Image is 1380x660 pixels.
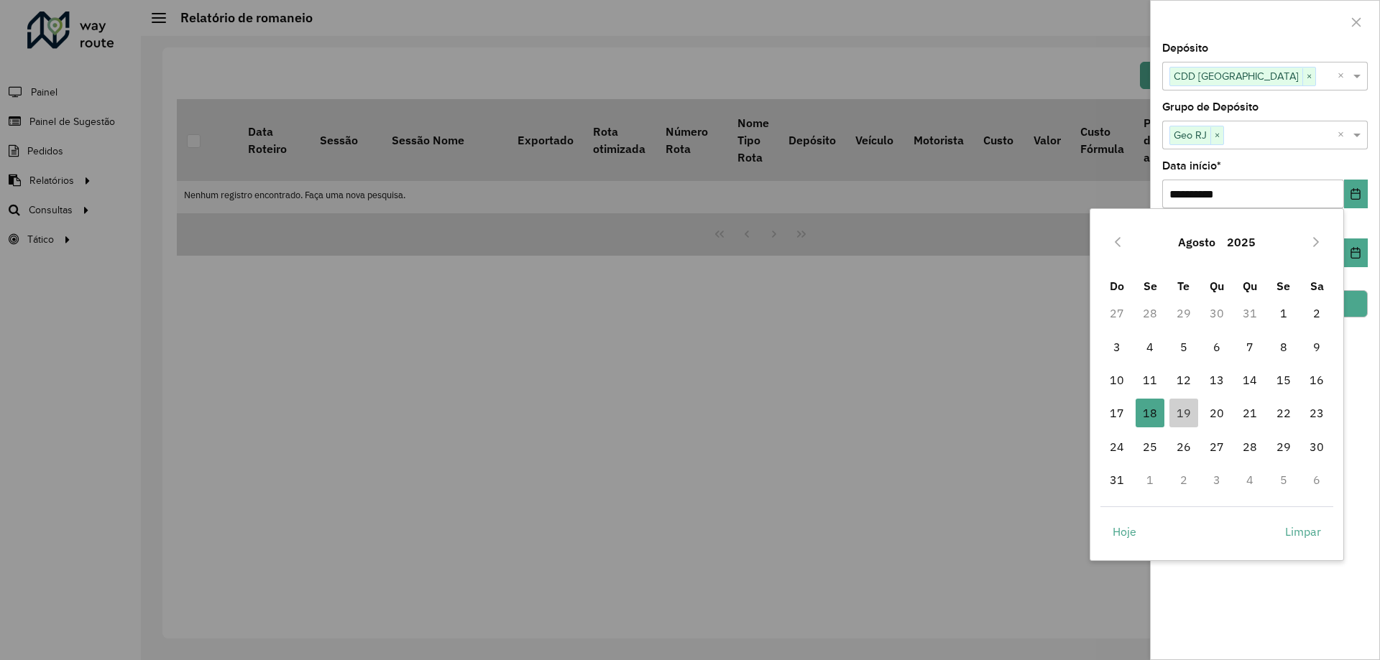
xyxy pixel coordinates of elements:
span: 20 [1202,399,1231,427]
span: 23 [1302,399,1331,427]
td: 2 [1167,463,1200,496]
td: 25 [1133,430,1167,463]
td: 19 [1167,396,1200,429]
span: 29 [1269,432,1298,461]
div: Choose Date [1090,208,1344,561]
span: 14 [1236,366,1264,394]
td: 7 [1233,330,1266,363]
span: Clear all [1338,126,1350,144]
td: 1 [1133,463,1167,496]
span: × [1210,127,1223,144]
td: 12 [1167,363,1200,396]
label: Depósito [1162,39,1208,57]
span: Qu [1210,279,1224,293]
span: Do [1110,279,1124,293]
span: 28 [1236,432,1264,461]
td: 9 [1300,330,1333,363]
td: 27 [1200,430,1233,463]
td: 31 [1100,463,1133,496]
span: 21 [1236,399,1264,427]
td: 10 [1100,363,1133,396]
td: 16 [1300,363,1333,396]
span: 30 [1302,432,1331,461]
td: 28 [1233,430,1266,463]
td: 26 [1167,430,1200,463]
span: 26 [1169,432,1198,461]
td: 21 [1233,396,1266,429]
span: 15 [1269,366,1298,394]
button: Limpar [1273,517,1333,546]
span: 24 [1103,432,1131,461]
span: 16 [1302,366,1331,394]
td: 31 [1233,297,1266,330]
button: Choose Year [1221,225,1261,259]
span: 18 [1136,399,1164,427]
span: 4 [1136,333,1164,361]
label: Data início [1162,157,1221,175]
span: Limpar [1285,523,1321,540]
span: 1 [1269,299,1298,327]
span: 3 [1103,333,1131,361]
td: 30 [1300,430,1333,463]
td: 6 [1300,463,1333,496]
span: Hoje [1113,523,1136,540]
td: 4 [1133,330,1167,363]
td: 4 [1233,463,1266,496]
td: 30 [1200,297,1233,330]
button: Next Month [1305,231,1328,254]
span: 11 [1136,366,1164,394]
span: 5 [1169,333,1198,361]
span: 8 [1269,333,1298,361]
span: 12 [1169,366,1198,394]
td: 13 [1200,363,1233,396]
td: 23 [1300,396,1333,429]
span: 17 [1103,399,1131,427]
td: 15 [1267,363,1300,396]
button: Previous Month [1106,231,1129,254]
span: 6 [1202,333,1231,361]
span: × [1302,68,1315,85]
td: 14 [1233,363,1266,396]
span: Geo RJ [1170,126,1210,144]
td: 28 [1133,297,1167,330]
td: 24 [1100,430,1133,463]
td: 3 [1200,463,1233,496]
span: 13 [1202,366,1231,394]
span: 7 [1236,333,1264,361]
span: 27 [1202,432,1231,461]
span: 25 [1136,432,1164,461]
td: 22 [1267,396,1300,429]
td: 29 [1167,297,1200,330]
td: 20 [1200,396,1233,429]
td: 18 [1133,396,1167,429]
span: Se [1144,279,1157,293]
td: 6 [1200,330,1233,363]
td: 29 [1267,430,1300,463]
span: 19 [1169,399,1198,427]
td: 5 [1167,330,1200,363]
td: 11 [1133,363,1167,396]
button: Choose Date [1344,180,1368,208]
span: 9 [1302,333,1331,361]
button: Hoje [1100,517,1149,546]
td: 8 [1267,330,1300,363]
span: 2 [1302,299,1331,327]
span: Qu [1243,279,1257,293]
span: Te [1177,279,1190,293]
span: Se [1276,279,1290,293]
button: Choose Date [1344,238,1368,267]
button: Choose Month [1172,225,1221,259]
td: 2 [1300,297,1333,330]
td: 5 [1267,463,1300,496]
span: 22 [1269,399,1298,427]
td: 1 [1267,297,1300,330]
label: Grupo de Depósito [1162,98,1259,116]
td: 27 [1100,297,1133,330]
span: 10 [1103,366,1131,394]
td: 17 [1100,396,1133,429]
td: 3 [1100,330,1133,363]
span: Clear all [1338,68,1350,85]
span: CDD [GEOGRAPHIC_DATA] [1170,68,1302,85]
span: 31 [1103,465,1131,494]
span: Sa [1310,279,1324,293]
